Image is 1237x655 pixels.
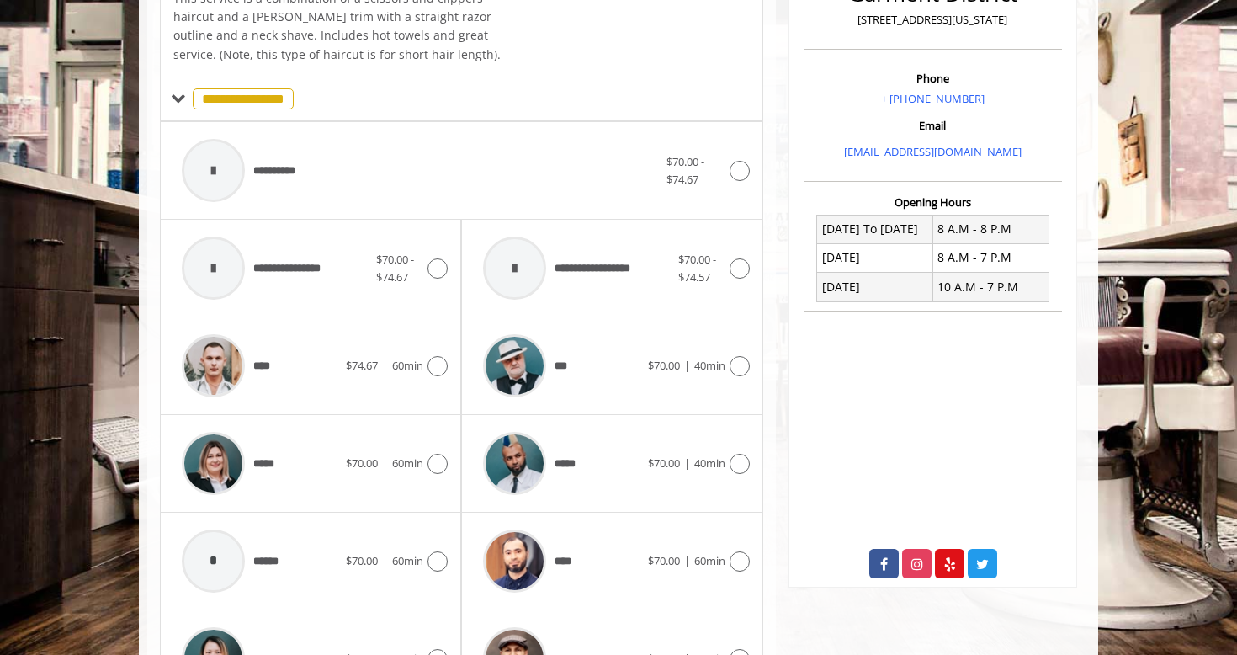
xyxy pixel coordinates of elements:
span: | [684,455,690,471]
span: | [382,455,388,471]
p: [STREET_ADDRESS][US_STATE] [808,11,1058,29]
span: $70.00 [648,553,680,568]
a: + [PHONE_NUMBER] [881,91,985,106]
span: 60min [392,358,423,373]
td: 8 A.M - 7 P.M [932,243,1049,272]
td: [DATE] [817,243,933,272]
span: 60min [392,553,423,568]
h3: Email [808,120,1058,131]
span: $70.00 [648,358,680,373]
span: $74.67 [346,358,378,373]
span: 60min [392,455,423,471]
span: $70.00 - $74.57 [678,252,716,285]
span: $70.00 [648,455,680,471]
span: | [684,553,690,568]
span: | [382,358,388,373]
td: 8 A.M - 8 P.M [932,215,1049,243]
span: $70.00 [346,553,378,568]
td: 10 A.M - 7 P.M [932,273,1049,301]
a: [EMAIL_ADDRESS][DOMAIN_NAME] [844,144,1022,159]
span: $70.00 [346,455,378,471]
h3: Opening Hours [804,196,1062,208]
h3: Phone [808,72,1058,84]
span: $70.00 - $74.67 [376,252,414,285]
span: | [684,358,690,373]
span: 60min [694,553,725,568]
span: 40min [694,358,725,373]
td: [DATE] To [DATE] [817,215,933,243]
span: 40min [694,455,725,471]
td: [DATE] [817,273,933,301]
span: $70.00 - $74.67 [666,154,704,187]
span: | [382,553,388,568]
